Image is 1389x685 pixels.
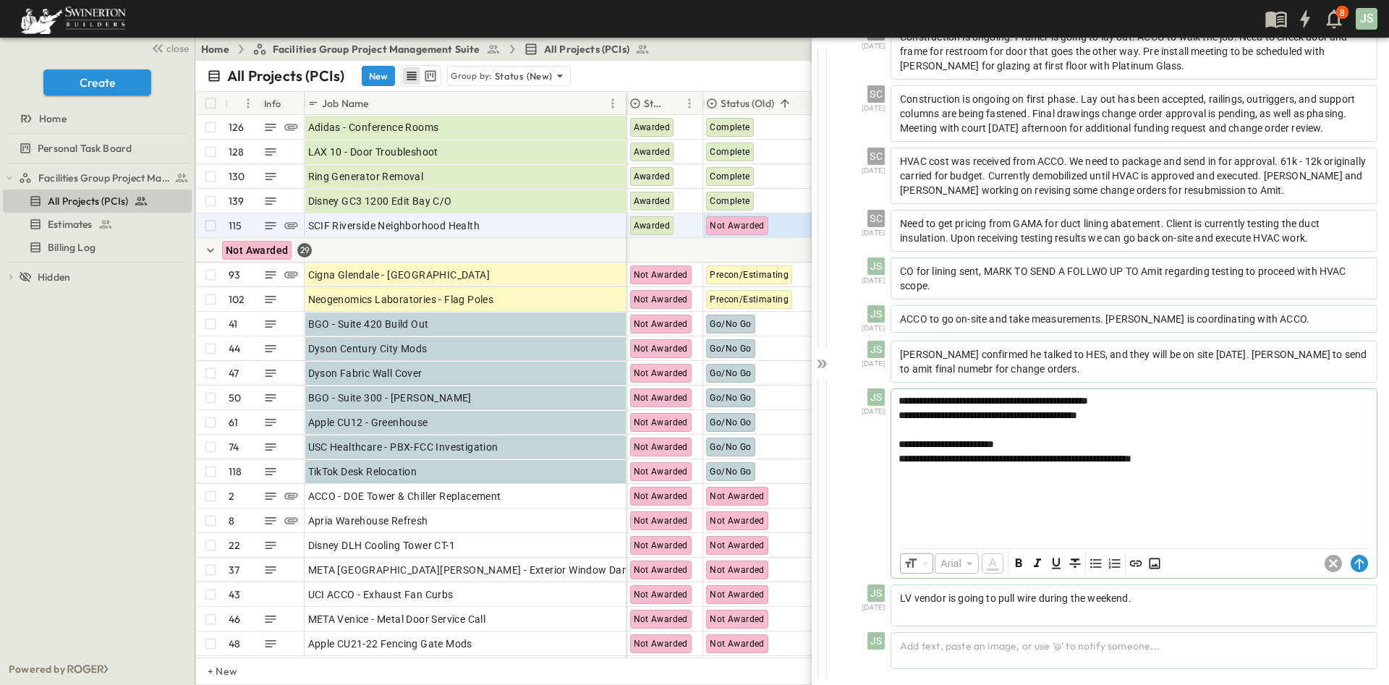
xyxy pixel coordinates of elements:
[308,268,490,282] span: Cigna Glendale - [GEOGRAPHIC_DATA]
[721,96,774,111] p: Status (Old)
[867,341,885,358] div: JS
[1087,555,1105,572] span: Unordered List (Ctrl + Shift + 8)
[229,268,240,282] p: 93
[1066,555,1084,572] button: Format text as strikethrough
[634,147,671,157] span: Awarded
[710,270,789,280] span: Precon/Estimating
[1048,555,1065,572] button: Format text underlined. Shortcut: Ctrl+U
[401,65,441,87] div: table view
[308,391,472,405] span: BGO - Suite 300 - [PERSON_NAME]
[403,67,420,85] button: row view
[1106,555,1123,572] span: Ordered List (Ctrl + Shift + 7)
[634,417,688,427] span: Not Awarded
[1127,555,1144,572] span: Insert Link (Ctrl + K)
[867,85,885,103] div: SC
[229,637,240,651] p: 48
[308,489,501,503] span: ACCO - DOE Tower & Chiller Replacement
[208,664,216,678] p: + New
[710,393,751,403] span: Go/No Go
[308,440,498,454] span: USC Healthcare - PBX-FCC Investigation
[710,442,751,452] span: Go/No Go
[634,565,688,575] span: Not Awarded
[1356,8,1377,30] div: JS
[229,120,245,135] p: 126
[308,464,417,479] span: TikTok Desk Relocation
[308,120,439,135] span: Adidas - Conference Rooms
[322,96,368,111] p: Job Name
[1106,555,1123,572] button: Ordered List
[38,171,171,185] span: Facilities Group Project Management Suite
[904,556,918,571] span: Font Size
[862,41,885,53] span: [DATE]
[634,467,688,477] span: Not Awarded
[495,69,553,83] p: Status (New)
[710,516,764,526] span: Not Awarded
[229,292,245,307] p: 102
[867,148,885,165] div: SC
[634,122,671,132] span: Awarded
[1010,555,1027,572] span: Bold (Ctrl+B)
[900,93,1355,134] span: Construction is ongoing on first phase. Lay out has been accepted, railings, outriggers, and supp...
[604,95,621,112] button: Menu
[1029,555,1046,572] span: Italic (Ctrl+I)
[862,406,885,418] span: [DATE]
[3,190,192,213] div: test
[308,169,424,184] span: Ring Generator Removal
[900,553,933,574] div: Font Size
[710,221,764,231] span: Not Awarded
[710,196,749,206] span: Complete
[308,514,428,528] span: Apria Warehouse Refresh
[3,236,192,259] div: test
[634,196,671,206] span: Awarded
[634,491,688,501] span: Not Awarded
[229,218,242,233] p: 115
[1010,555,1027,572] button: Format text as bold. Shortcut: Ctrl+B
[17,4,129,34] img: 6c363589ada0b36f064d841b69d3a419a338230e66bb0a533688fa5cc3e9e735.png
[297,243,312,258] div: 29
[867,210,885,227] div: SC
[634,294,688,305] span: Not Awarded
[867,258,885,275] div: JS
[3,213,192,236] div: test
[308,292,494,307] span: Neogenomics Laboratories - Flag Poles
[862,358,885,370] span: [DATE]
[229,391,241,405] p: 50
[710,319,751,329] span: Go/No Go
[935,553,979,574] div: Arial
[710,540,764,550] span: Not Awarded
[308,218,480,233] span: SCIF Riverside Neighborhood Health
[229,194,245,208] p: 139
[710,417,751,427] span: Go/No Go
[867,584,885,602] div: JS
[634,614,688,624] span: Not Awarded
[980,552,1005,575] span: Color
[43,69,151,95] button: Create
[634,442,688,452] span: Not Awarded
[634,516,688,526] span: Not Awarded
[891,632,1377,669] div: Add text, paste an image, or use '@' to notify someone...
[634,368,688,378] span: Not Awarded
[665,95,681,111] button: Sort
[229,440,239,454] p: 74
[940,556,961,571] span: Arial
[308,341,428,356] span: Dyson Century City Mods
[900,156,1366,196] span: HVAC cost was received from ACCO. We need to package and send in for approval. 61k - 12k original...
[862,227,885,239] span: [DATE]
[264,83,281,124] div: Info
[201,42,229,56] a: Home
[1048,555,1065,572] span: Underline (Ctrl+U)
[308,317,429,331] span: BGO - Suite 420 Build Out
[634,344,688,354] span: Not Awarded
[862,103,885,115] span: [DATE]
[867,388,885,406] div: JS
[900,31,1348,72] span: Construction is ongoing. Framer is going to lay out. ACCO to walk the job. Need to check door and...
[710,147,749,157] span: Complete
[1066,555,1084,572] span: Strikethrough
[710,467,751,477] span: Go/No Go
[308,366,422,380] span: Dyson Fabric Wall Cover
[644,96,662,111] p: Status (New)
[3,137,192,160] div: test
[48,240,95,255] span: Billing Log
[38,270,70,284] span: Hidden
[451,69,492,83] p: Group by:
